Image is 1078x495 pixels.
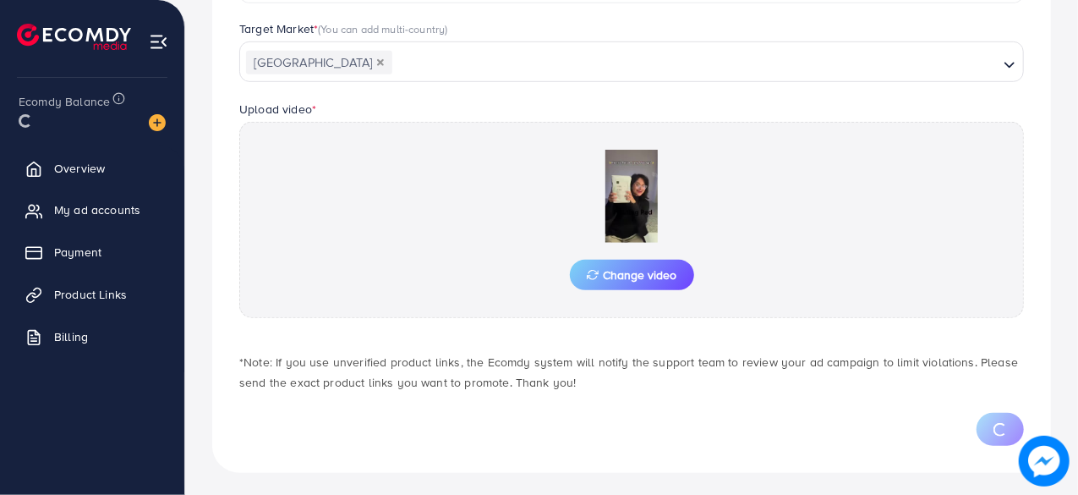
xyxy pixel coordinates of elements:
a: Overview [13,151,172,185]
span: Payment [54,244,101,261]
span: (You can add multi-country) [318,21,447,36]
p: *Note: If you use unverified product links, the Ecomdy system will notify the support team to rev... [239,352,1024,393]
span: Ecomdy Balance [19,93,110,110]
img: image [1019,436,1070,487]
span: Billing [54,328,88,345]
input: Search for option [394,50,997,76]
a: Billing [13,320,172,354]
span: Product Links [54,286,127,303]
label: Target Market [239,20,448,37]
div: Search for option [239,41,1024,82]
img: menu [149,32,168,52]
span: Overview [54,160,105,177]
span: [GEOGRAPHIC_DATA] [246,51,392,74]
button: Deselect Pakistan [376,58,385,67]
img: Preview Image [547,150,716,243]
span: My ad accounts [54,201,140,218]
a: Payment [13,235,172,269]
label: Upload video [239,101,316,118]
span: Change video [587,269,677,281]
a: My ad accounts [13,193,172,227]
img: image [149,114,166,131]
a: Product Links [13,278,172,311]
img: logo [17,24,131,50]
button: Change video [570,260,694,290]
